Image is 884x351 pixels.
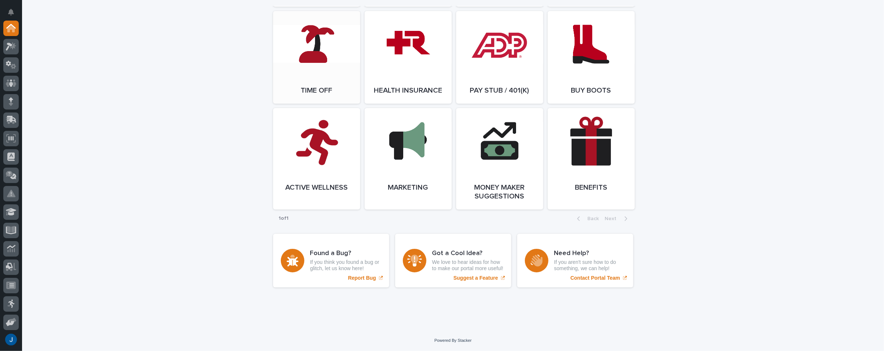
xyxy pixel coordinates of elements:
button: users-avatar [3,332,19,347]
a: Money Maker Suggestions [456,108,543,209]
button: Notifications [3,4,19,20]
h3: Got a Cool Idea? [432,250,504,258]
a: Health Insurance [365,11,452,104]
a: Suggest a Feature [395,234,511,287]
p: Suggest a Feature [454,275,498,281]
p: If you think you found a bug or glitch, let us know here! [310,259,382,272]
a: Active Wellness [273,108,360,209]
span: Back [583,216,599,221]
a: Benefits [548,108,635,209]
button: Back [571,215,602,222]
button: Next [602,215,633,222]
h3: Need Help? [554,250,626,258]
div: Notifications [9,9,19,21]
a: Buy Boots [548,11,635,104]
a: Pay Stub / 401(k) [456,11,543,104]
a: Powered By Stacker [434,338,472,343]
p: If you aren't sure how to do something, we can help! [554,259,626,272]
h3: Found a Bug? [310,250,382,258]
a: Marketing [365,108,452,209]
a: Report Bug [273,234,389,287]
a: Time Off [273,11,360,104]
a: Contact Portal Team [517,234,633,287]
p: We love to hear ideas for how to make our portal more useful! [432,259,504,272]
span: Next [605,216,621,221]
p: Report Bug [348,275,376,281]
p: 1 of 1 [273,209,295,228]
p: Contact Portal Team [570,275,620,281]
